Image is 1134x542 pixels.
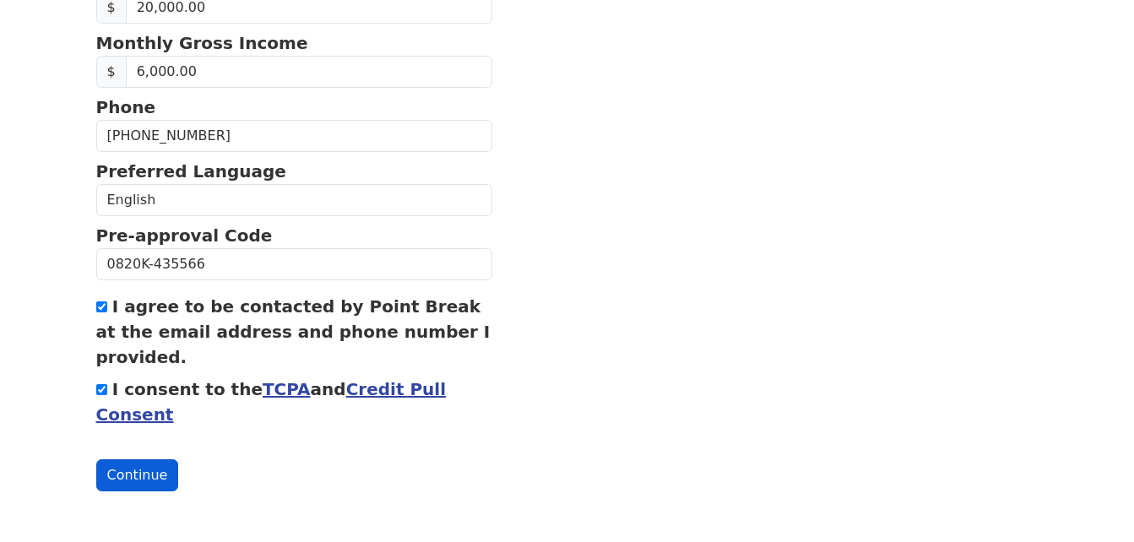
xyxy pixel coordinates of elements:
label: I consent to the and [96,379,447,425]
strong: Preferred Language [96,161,286,182]
p: Monthly Gross Income [96,30,493,56]
span: $ [96,56,127,88]
input: Pre-approval Code [96,248,493,280]
a: TCPA [263,379,311,399]
input: Phone [96,120,493,152]
label: I agree to be contacted by Point Break at the email address and phone number I provided. [96,296,491,367]
button: Continue [96,459,179,491]
strong: Phone [96,97,155,117]
input: Monthly Gross Income [126,56,493,88]
strong: Pre-approval Code [96,225,273,246]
